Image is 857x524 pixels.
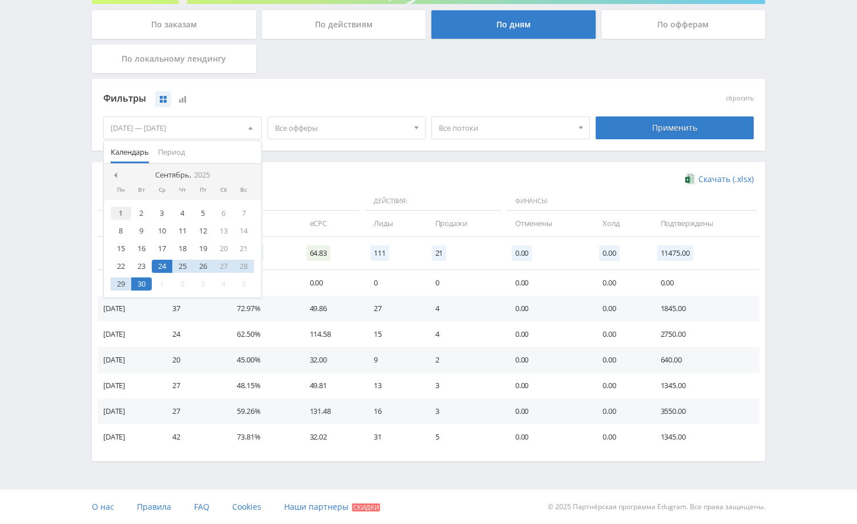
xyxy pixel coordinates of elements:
td: 0.00 [591,424,649,450]
td: 9 [362,347,423,373]
div: 27 [213,260,234,273]
div: 20 [213,242,234,255]
div: 3 [193,277,213,291]
td: [DATE] [98,296,161,321]
span: Календарь [111,141,149,163]
td: 0.00 [591,296,649,321]
span: 111 [370,245,389,261]
a: Cookies [232,490,261,524]
span: Период [158,141,185,163]
a: О нас [92,490,114,524]
div: Чт [172,187,193,194]
div: По дням [431,10,596,39]
td: 59.26% [225,398,298,424]
div: 5 [193,207,213,220]
img: xlsx [685,173,695,184]
td: Подтверждены [649,211,759,236]
td: [DATE] [98,321,161,347]
div: По офферам [601,10,766,39]
span: Наши партнеры [284,501,349,512]
div: Сентябрь, [151,171,215,180]
td: Отменены [504,211,591,236]
button: сбросить [726,95,754,102]
div: 29 [111,277,131,291]
td: 16 [362,398,423,424]
i: 2025 [194,171,210,179]
div: © 2025 Партнёрская программа Edugram. Все права защищены. [434,490,765,524]
td: 13 [362,373,423,398]
td: 0.00% [225,270,298,296]
div: Пн [111,187,131,194]
div: 24 [152,260,172,273]
td: 49.86 [298,296,363,321]
div: 14 [234,224,254,237]
td: 2750.00 [649,321,759,347]
span: 64.83 [306,245,330,261]
div: Пт [193,187,213,194]
div: 4 [213,277,234,291]
td: 0.00 [504,270,591,296]
div: 16 [131,242,152,255]
div: 15 [111,242,131,255]
td: 31 [362,424,423,450]
td: 27 [362,296,423,321]
td: 73.81% [225,424,298,450]
div: 6 [213,207,234,220]
td: 72.97% [225,296,298,321]
td: 49.81 [298,373,363,398]
td: 0.00 [504,296,591,321]
span: 21 [432,245,447,261]
td: 32.00 [298,347,363,373]
td: 3 [424,373,504,398]
td: 27 [161,398,225,424]
td: 4 [424,321,504,347]
span: Скачать (.xlsx) [698,175,754,184]
a: FAQ [194,490,209,524]
td: 37 [161,296,225,321]
div: 5 [234,277,254,291]
td: 20 [161,347,225,373]
div: 10 [152,224,172,237]
td: 15 [362,321,423,347]
td: 0.00 [591,321,649,347]
span: Финансы: [507,192,757,211]
td: 0.00 [504,373,591,398]
td: 640.00 [649,347,759,373]
td: 0.00 [504,347,591,373]
span: Все потоки [439,117,572,139]
td: 27 [161,373,225,398]
div: Вс [234,187,254,194]
td: 0.00 [649,270,759,296]
div: 8 [111,224,131,237]
td: CR [225,211,298,236]
td: 48.15% [225,373,298,398]
td: eCPC [298,211,363,236]
div: 3 [152,207,172,220]
td: [DATE] [98,424,161,450]
a: Правила [137,490,171,524]
td: 131.48 [298,398,363,424]
td: 24 [161,321,225,347]
div: 18 [172,242,193,255]
div: Вт [131,187,152,194]
a: Скачать (.xlsx) [685,174,754,185]
div: 2 [131,207,152,220]
div: 12 [193,224,213,237]
div: По действиям [262,10,426,39]
div: По локальному лендингу [92,45,256,73]
div: 25 [172,260,193,273]
td: 32.02 [298,424,363,450]
td: 0.00 [504,424,591,450]
span: Все офферы [275,117,409,139]
td: 0.00 [298,270,363,296]
td: [DATE] [98,373,161,398]
div: 17 [152,242,172,255]
td: Холд [591,211,649,236]
div: 30 [131,277,152,291]
a: Наши партнеры Скидки [284,490,380,524]
button: Период [153,141,189,163]
div: 2 [172,277,193,291]
button: Календарь [106,141,153,163]
td: Лиды [362,211,423,236]
td: 62.50% [225,321,298,347]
